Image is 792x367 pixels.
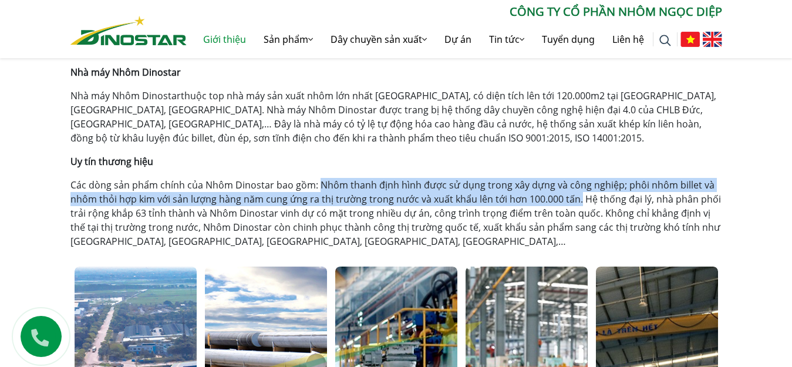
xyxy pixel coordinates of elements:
a: Liên hệ [604,21,653,58]
strong: Uy tín thương hiệu [70,155,153,168]
a: Tin tức [480,21,533,58]
a: Dây chuyền sản xuất [322,21,436,58]
a: Dự án [436,21,480,58]
img: Nhôm Dinostar [70,16,187,45]
p: Các dòng sản phẩm chính của Nhôm Dinostar bao gồm: Nhôm thanh định hình được sử dụng trong xây dự... [70,178,722,248]
img: search [659,35,671,46]
img: English [703,32,722,47]
p: CÔNG TY CỔ PHẦN NHÔM NGỌC DIỆP [187,3,722,21]
a: Giới thiệu [194,21,255,58]
img: Tiếng Việt [680,32,700,47]
a: Nhà máy Nhôm Dinostar [70,89,181,102]
p: thuộc top nhà máy sản xuất nhôm lớn nhất [GEOGRAPHIC_DATA], có diện tích lên tới 120.000m2 tại [G... [70,89,722,145]
strong: Nhà máy Nhôm Dinostar [70,66,181,79]
a: Sản phẩm [255,21,322,58]
a: Tuyển dụng [533,21,604,58]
